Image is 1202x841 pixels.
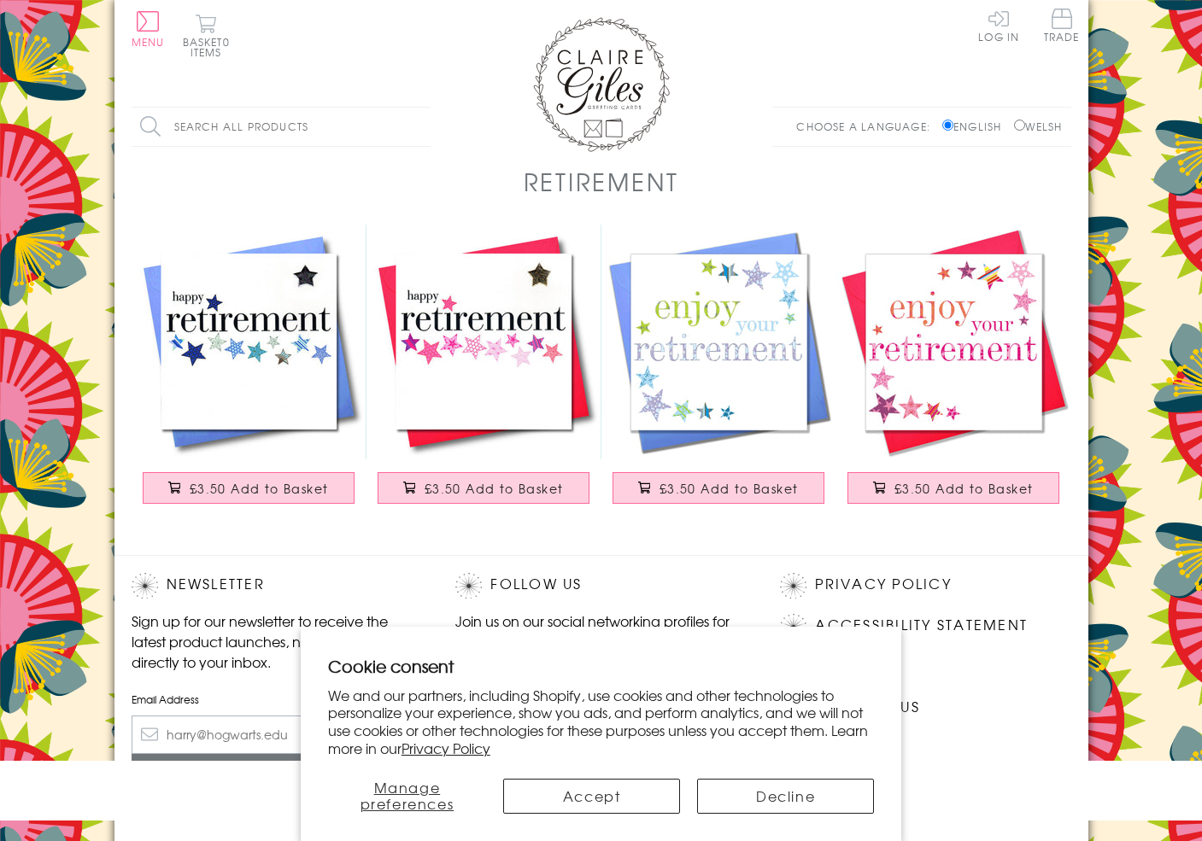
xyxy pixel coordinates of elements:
span: £3.50 Add to Basket [660,480,799,497]
label: English [942,119,1010,134]
input: English [942,120,953,131]
input: Search [413,108,431,146]
span: £3.50 Add to Basket [425,480,564,497]
a: Congratulations and Good Luck Card, Blue Stars, enjoy your Retirement £3.50 Add to Basket [601,225,836,521]
input: Search all products [132,108,431,146]
label: Email Address [132,692,422,707]
img: Good Luck Retirement Card, Pink Stars, Embellished with a padded star [366,225,601,459]
input: Welsh [1014,120,1025,131]
p: Join us on our social networking profiles for up to the minute news and product releases the mome... [455,610,746,672]
button: Manage preferences [328,779,486,814]
span: Manage preferences [361,777,454,814]
span: 0 items [191,34,230,60]
img: Good Luck Retirement Card, Blue Stars, Embellished with a padded star [132,225,366,459]
span: Trade [1044,9,1080,42]
button: £3.50 Add to Basket [847,472,1059,504]
a: Privacy Policy [402,738,490,758]
a: Log In [978,9,1019,42]
button: Basket0 items [183,14,230,57]
span: £3.50 Add to Basket [894,480,1034,497]
h1: Retirement [524,164,679,199]
input: harry@hogwarts.edu [132,715,422,754]
h2: Cookie consent [328,654,875,678]
img: Claire Giles Greetings Cards [533,17,670,152]
img: Congratulations and Good Luck Card, Pink Stars, enjoy your Retirement [836,225,1071,459]
input: Subscribe [132,754,422,792]
p: Choose a language: [796,119,939,134]
a: Good Luck Retirement Card, Pink Stars, Embellished with a padded star £3.50 Add to Basket [366,225,601,521]
a: Congratulations and Good Luck Card, Pink Stars, enjoy your Retirement £3.50 Add to Basket [836,225,1071,521]
a: Accessibility Statement [815,614,1028,637]
p: Sign up for our newsletter to receive the latest product launches, news and offers directly to yo... [132,610,422,672]
button: Accept [503,779,680,814]
img: Congratulations and Good Luck Card, Blue Stars, enjoy your Retirement [601,225,836,459]
label: Welsh [1014,119,1063,134]
button: £3.50 Add to Basket [378,472,589,504]
a: Good Luck Retirement Card, Blue Stars, Embellished with a padded star £3.50 Add to Basket [132,225,366,521]
a: Privacy Policy [815,573,951,596]
button: £3.50 Add to Basket [143,472,355,504]
button: Decline [697,779,874,814]
h2: Follow Us [455,573,746,599]
span: Menu [132,34,165,50]
button: Menu [132,11,165,47]
p: We and our partners, including Shopify, use cookies and other technologies to personalize your ex... [328,686,875,757]
span: £3.50 Add to Basket [190,480,329,497]
h2: Newsletter [132,573,422,599]
button: £3.50 Add to Basket [613,472,824,504]
a: Trade [1044,9,1080,45]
